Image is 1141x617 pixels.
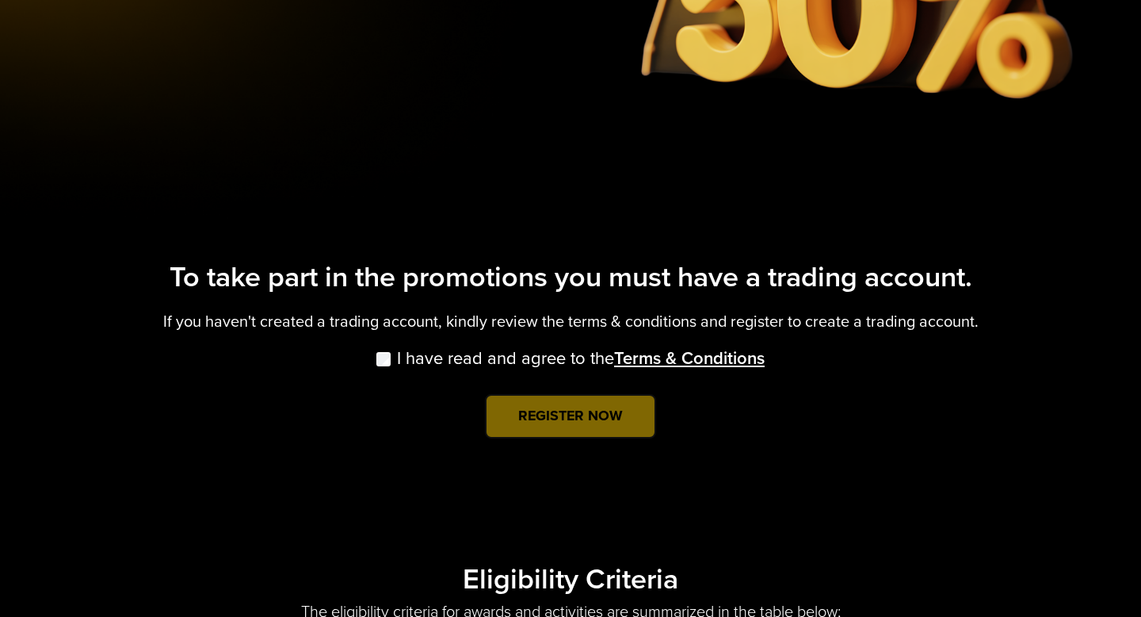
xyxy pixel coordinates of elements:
a: Terms & Conditions [614,348,765,369]
span: I have read and agree to the [397,346,765,372]
p: If you haven't created a trading account, kindly review the terms & conditions and register to cr... [16,311,1125,333]
strong: Eligibility Criteria [463,562,678,596]
strong: To take part in the promotions you must have a trading account. [170,260,972,294]
input: I have read and agree to theTerms & Conditions [376,352,391,366]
